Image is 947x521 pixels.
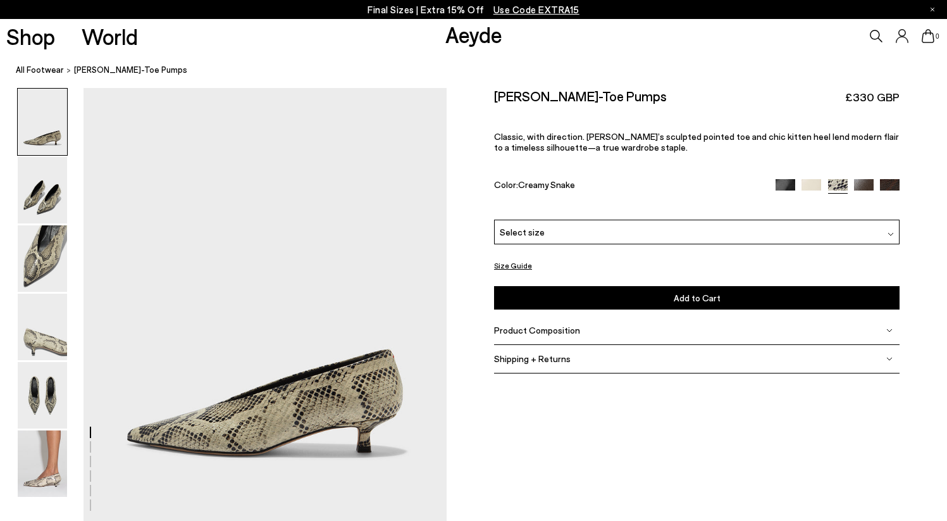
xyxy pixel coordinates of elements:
img: Clara Pointed-Toe Pumps - Image 2 [18,157,67,223]
a: Aeyde [445,21,502,47]
span: Select size [500,225,545,239]
img: Clara Pointed-Toe Pumps - Image 5 [18,362,67,429]
img: svg%3E [888,231,894,237]
span: Product Composition [494,325,580,336]
span: 0 [934,33,941,40]
span: £330 GBP [845,89,900,105]
img: Clara Pointed-Toe Pumps - Image 1 [18,89,67,155]
h2: [PERSON_NAME]-Toe Pumps [494,88,667,104]
div: Color: [494,179,762,194]
span: Add to Cart [674,292,721,303]
span: Navigate to /collections/ss25-final-sizes [493,4,579,15]
button: Size Guide [494,258,532,273]
nav: breadcrumb [16,53,947,88]
button: Add to Cart [494,286,900,310]
p: Classic, with direction. [PERSON_NAME]’s sculpted pointed toe and chic kitten heel lend modern fl... [494,131,900,153]
span: [PERSON_NAME]-Toe Pumps [74,63,187,77]
a: Shop [6,25,55,47]
img: Clara Pointed-Toe Pumps - Image 3 [18,225,67,292]
a: 0 [922,29,934,43]
img: svg%3E [886,327,893,334]
a: All Footwear [16,63,64,77]
img: Clara Pointed-Toe Pumps - Image 4 [18,294,67,360]
span: Shipping + Returns [494,353,571,364]
img: Clara Pointed-Toe Pumps - Image 6 [18,430,67,497]
span: Creamy Snake [518,179,575,190]
p: Final Sizes | Extra 15% Off [368,2,579,18]
a: World [82,25,138,47]
img: svg%3E [886,356,893,362]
